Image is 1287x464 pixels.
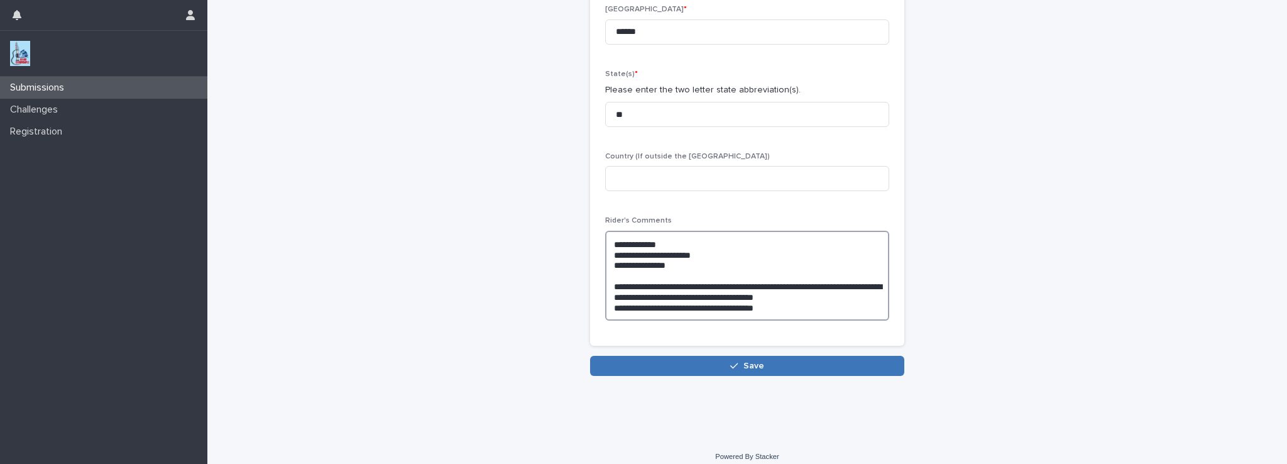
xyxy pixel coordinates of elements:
span: State(s) [605,70,638,78]
span: Rider's Comments [605,217,672,224]
span: [GEOGRAPHIC_DATA] [605,6,687,13]
p: Submissions [5,82,74,94]
p: Registration [5,126,72,138]
p: Please enter the two letter state abbreviation(s). [605,84,889,97]
span: Country (If outside the [GEOGRAPHIC_DATA]) [605,153,770,160]
p: Challenges [5,104,68,116]
span: Save [743,362,764,370]
a: Powered By Stacker [715,453,779,460]
img: jxsLJbdS1eYBI7rVAS4p [10,41,30,66]
button: Save [590,356,904,376]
